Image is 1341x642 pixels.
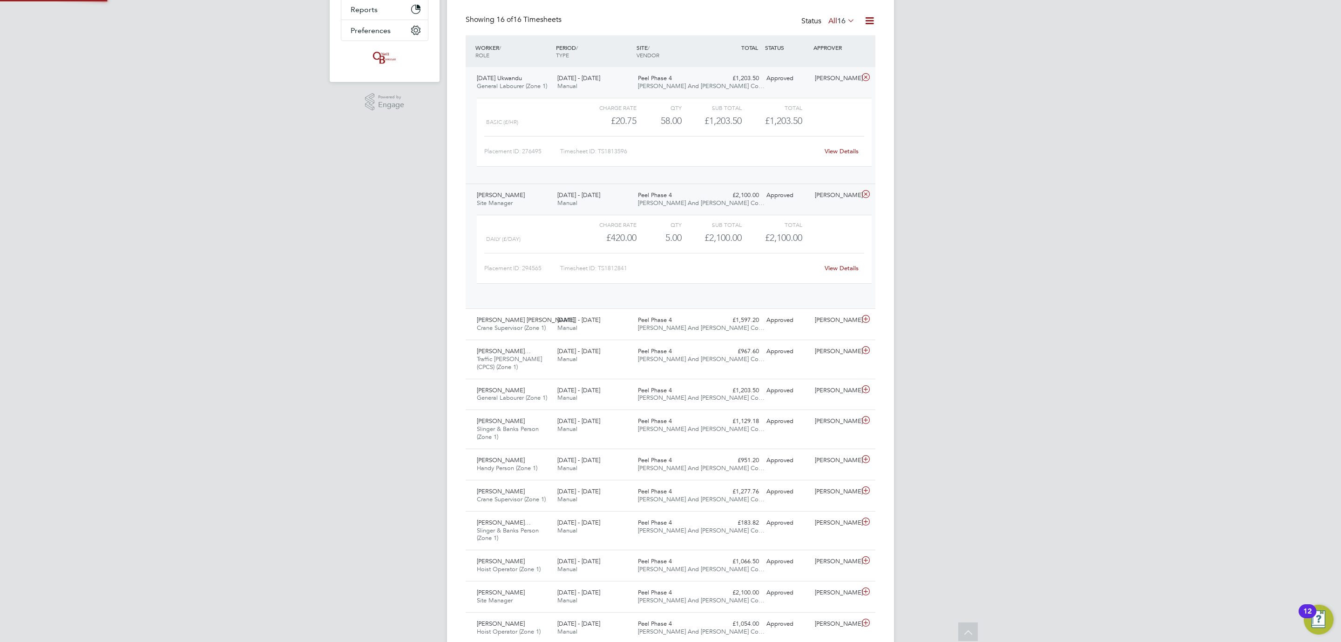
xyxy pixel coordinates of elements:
[811,71,860,86] div: [PERSON_NAME]
[576,219,637,230] div: Charge rate
[638,519,672,526] span: Peel Phase 4
[638,324,765,332] span: [PERSON_NAME] And [PERSON_NAME] Co…
[576,230,637,246] div: £420.00
[811,188,860,203] div: [PERSON_NAME]
[557,425,577,433] span: Manual
[763,71,811,86] div: Approved
[576,102,637,113] div: Charge rate
[763,383,811,398] div: Approved
[477,417,525,425] span: [PERSON_NAME]
[557,487,600,495] span: [DATE] - [DATE]
[634,39,715,63] div: SITE
[477,620,525,628] span: [PERSON_NAME]
[637,102,682,113] div: QTY
[638,199,765,207] span: [PERSON_NAME] And [PERSON_NAME] Co…
[484,144,560,159] div: Placement ID: 276495
[638,456,672,464] span: Peel Phase 4
[365,93,405,111] a: Powered byEngage
[825,147,859,155] a: View Details
[560,144,819,159] div: Timesheet ID: TS1813596
[557,620,600,628] span: [DATE] - [DATE]
[477,347,531,355] span: [PERSON_NAME]…
[378,93,404,101] span: Powered by
[714,344,763,359] div: £967.60
[638,495,765,503] span: [PERSON_NAME] And [PERSON_NAME] Co…
[486,119,518,125] span: Basic (£/HR)
[557,526,577,534] span: Manual
[475,51,489,59] span: ROLE
[765,232,802,243] span: £2,100.00
[765,115,802,126] span: £1,203.50
[714,71,763,86] div: £1,203.50
[637,113,682,129] div: 58.00
[486,236,521,242] span: Daily (£/day)
[714,414,763,429] div: £1,129.18
[477,386,525,394] span: [PERSON_NAME]
[557,316,600,324] span: [DATE] - [DATE]
[638,355,765,363] span: [PERSON_NAME] And [PERSON_NAME] Co…
[557,495,577,503] span: Manual
[741,44,758,51] span: TOTAL
[477,394,547,402] span: General Labourer (Zone 1)
[714,616,763,632] div: £1,054.00
[638,417,672,425] span: Peel Phase 4
[714,515,763,531] div: £183.82
[811,414,860,429] div: [PERSON_NAME]
[557,74,600,82] span: [DATE] - [DATE]
[371,50,398,65] img: oneillandbrennan-logo-retina.png
[638,565,765,573] span: [PERSON_NAME] And [PERSON_NAME] Co…
[638,620,672,628] span: Peel Phase 4
[825,264,859,272] a: View Details
[638,628,765,635] span: [PERSON_NAME] And [PERSON_NAME] Co…
[714,453,763,468] div: £951.20
[378,101,404,109] span: Engage
[496,15,562,24] span: 16 Timesheets
[477,519,531,526] span: [PERSON_NAME]…
[714,383,763,398] div: £1,203.50
[638,316,672,324] span: Peel Phase 4
[477,557,525,565] span: [PERSON_NAME]
[714,585,763,601] div: £2,100.00
[637,51,659,59] span: VENDOR
[811,616,860,632] div: [PERSON_NAME]
[484,261,560,276] div: Placement ID: 294565
[477,74,522,82] span: [DATE] Ukwandu
[682,102,742,113] div: Sub Total
[557,464,577,472] span: Manual
[466,15,563,25] div: Showing
[811,554,860,569] div: [PERSON_NAME]
[1303,611,1312,623] div: 12
[477,355,542,371] span: Traffic [PERSON_NAME] (CPCS) (Zone 1)
[557,519,600,526] span: [DATE] - [DATE]
[351,26,391,35] span: Preferences
[638,191,672,199] span: Peel Phase 4
[477,316,575,324] span: [PERSON_NAME] [PERSON_NAME]
[638,588,672,596] span: Peel Phase 4
[499,44,501,51] span: /
[763,344,811,359] div: Approved
[477,425,539,441] span: Slinger & Banks Person (Zone 1)
[477,596,513,604] span: Site Manager
[341,20,428,41] button: Preferences
[576,44,578,51] span: /
[763,554,811,569] div: Approved
[557,628,577,635] span: Manual
[638,386,672,394] span: Peel Phase 4
[557,557,600,565] span: [DATE] - [DATE]
[477,464,537,472] span: Handy Person (Zone 1)
[714,554,763,569] div: £1,066.50
[477,526,539,542] span: Slinger & Banks Person (Zone 1)
[828,16,855,26] label: All
[763,616,811,632] div: Approved
[557,417,600,425] span: [DATE] - [DATE]
[473,39,554,63] div: WORKER
[763,484,811,499] div: Approved
[811,515,860,531] div: [PERSON_NAME]
[557,596,577,604] span: Manual
[560,261,819,276] div: Timesheet ID: TS1812841
[477,324,546,332] span: Crane Supervisor (Zone 1)
[557,565,577,573] span: Manual
[811,344,860,359] div: [PERSON_NAME]
[1304,605,1334,635] button: Open Resource Center, 12 new notifications
[638,464,765,472] span: [PERSON_NAME] And [PERSON_NAME] Co…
